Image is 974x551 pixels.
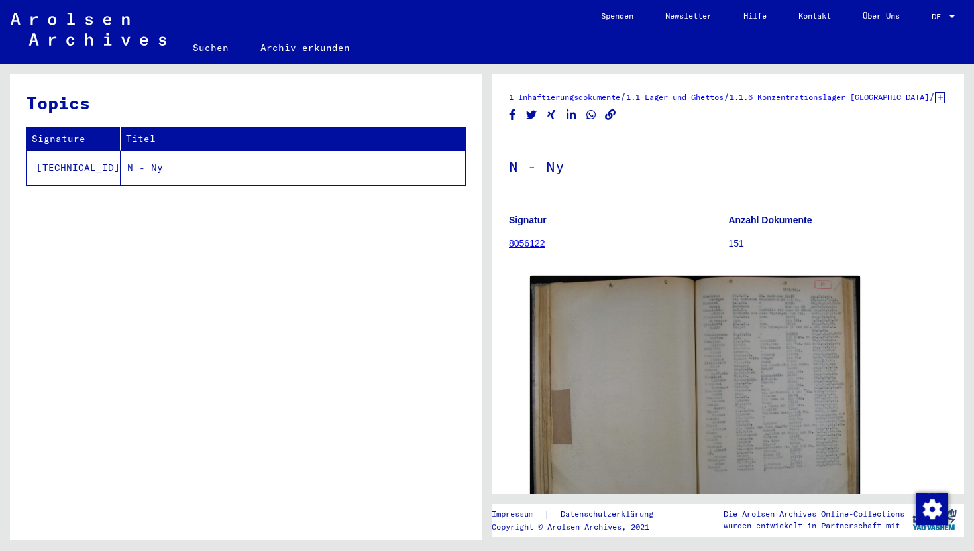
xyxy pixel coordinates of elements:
button: Copy link [604,107,618,123]
h3: Topics [27,90,464,116]
b: Anzahl Dokumente [729,215,812,225]
a: Archiv erkunden [244,32,366,64]
a: 1.1 Lager und Ghettos [626,92,724,102]
button: Share on Facebook [506,107,519,123]
h1: N - Ny [509,136,947,194]
button: Share on Xing [545,107,559,123]
img: Zustimmung ändern [916,493,948,525]
button: Share on LinkedIn [565,107,578,123]
a: 8056122 [509,238,545,249]
a: Datenschutzerklärung [550,507,669,521]
button: Share on WhatsApp [584,107,598,123]
img: Arolsen_neg.svg [11,13,166,46]
th: Titel [121,127,465,151]
img: yv_logo.png [910,503,959,536]
span: / [724,91,730,103]
button: Share on Twitter [525,107,539,123]
p: wurden entwickelt in Partnerschaft mit [724,520,904,532]
img: 001.jpg [530,276,860,515]
a: Impressum [492,507,544,521]
a: 1 Inhaftierungsdokumente [509,92,620,102]
a: 1.1.6 Konzentrationslager [GEOGRAPHIC_DATA] [730,92,929,102]
td: N - Ny [121,151,465,185]
p: 151 [729,237,948,251]
a: Suchen [177,32,244,64]
div: | [492,507,669,521]
span: DE [932,12,946,21]
span: / [620,91,626,103]
p: Copyright © Arolsen Archives, 2021 [492,521,669,533]
p: Die Arolsen Archives Online-Collections [724,508,904,520]
span: / [929,91,935,103]
td: [TECHNICAL_ID] [27,151,121,185]
th: Signature [27,127,121,151]
b: Signatur [509,215,547,225]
